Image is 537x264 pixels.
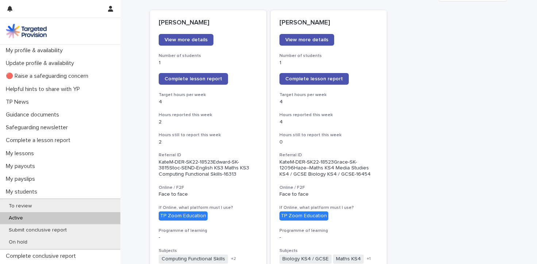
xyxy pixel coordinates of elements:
span: Complete lesson report [165,76,222,81]
p: 4 [279,119,378,125]
p: My payslips [3,176,41,183]
div: TP Zoom Education [279,211,328,221]
h3: Subjects [279,248,378,254]
a: View more details [279,34,334,46]
span: + 1 [367,257,371,261]
p: My profile & availability [3,47,69,54]
h3: Hours reported this week [279,112,378,118]
h3: Hours reported this week [159,112,258,118]
h3: Hours still to report this week [159,132,258,138]
p: Update profile & availability [3,60,80,67]
span: View more details [285,37,328,42]
p: 2 [159,119,258,125]
p: On hold [3,239,33,245]
p: Active [3,215,29,221]
p: Submit conclusive report [3,227,73,233]
span: View more details [165,37,208,42]
h3: If Online, what platform must I use? [159,205,258,211]
span: Biology KS4 / GCSE [279,255,332,264]
p: Guidance documents [3,111,65,118]
p: My students [3,188,43,195]
p: KateM-DER-SK22-18523Grace-SK-12096Haze--Maths KS4 Media Studies KS4 / GCSE Biology KS4 / GCSE-16454 [279,159,378,177]
h3: Referral ID [279,152,378,158]
h3: Number of students [159,53,258,59]
p: My payouts [3,163,41,170]
p: Helpful hints to share with YP [3,86,86,93]
h3: Hours still to report this week [279,132,378,138]
span: Complete lesson report [285,76,343,81]
p: Complete a lesson report [3,137,76,144]
span: + 2 [231,257,236,261]
p: 4 [279,99,378,105]
h3: Number of students [279,53,378,59]
h3: Online / F2F [279,185,378,191]
p: 🔴 Raise a safeguarding concern [3,73,94,80]
p: Face to face [279,191,378,198]
p: - [279,234,378,241]
div: TP Zoom Education [159,211,208,221]
p: My lessons [3,150,40,157]
p: - [159,234,258,241]
h3: If Online, what platform must I use? [279,205,378,211]
h3: Target hours per week [279,92,378,98]
span: Maths KS4 [333,255,364,264]
h3: Subjects [159,248,258,254]
p: KateM-DER-SK22-18523Edward-SK-3815Stoc-SEND-English KS3 Maths KS3 Computing Functional Skills-16313 [159,159,258,177]
p: Complete conclusive report [3,253,82,260]
p: 2 [159,139,258,145]
p: TP News [3,99,35,106]
p: 1 [279,60,378,66]
h3: Programme of learning [279,228,378,234]
a: Complete lesson report [279,73,349,85]
p: 4 [159,99,258,105]
a: Complete lesson report [159,73,228,85]
span: Computing Functional Skills [159,255,228,264]
p: [PERSON_NAME] [279,19,378,27]
img: M5nRWzHhSzIhMunXDL62 [6,24,47,38]
p: To review [3,203,38,209]
h3: Target hours per week [159,92,258,98]
a: View more details [159,34,213,46]
p: Face to face [159,191,258,198]
p: Safeguarding newsletter [3,124,74,131]
h3: Referral ID [159,152,258,158]
p: [PERSON_NAME] [159,19,258,27]
h3: Online / F2F [159,185,258,191]
p: 0 [279,139,378,145]
p: 1 [159,60,258,66]
h3: Programme of learning [159,228,258,234]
